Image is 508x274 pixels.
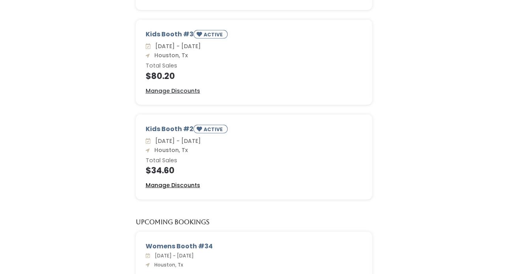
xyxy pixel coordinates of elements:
a: Manage Discounts [146,181,200,190]
div: Kids Booth #3 [146,30,363,42]
h6: Total Sales [146,158,363,164]
span: Houston, Tx [151,146,188,154]
a: Manage Discounts [146,87,200,95]
span: [DATE] - [DATE] [152,42,201,50]
span: [DATE] - [DATE] [152,137,201,145]
span: Houston, Tx [151,261,183,268]
h5: Upcoming Bookings [136,219,210,226]
div: Kids Booth #2 [146,124,363,137]
div: Womens Booth #34 [146,242,363,251]
span: Houston, Tx [151,51,188,59]
h4: $80.20 [146,71,363,81]
h4: $34.60 [146,166,363,175]
h6: Total Sales [146,63,363,69]
small: ACTIVE [204,31,224,38]
span: [DATE] - [DATE] [152,252,194,259]
u: Manage Discounts [146,181,200,189]
small: ACTIVE [204,126,224,133]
